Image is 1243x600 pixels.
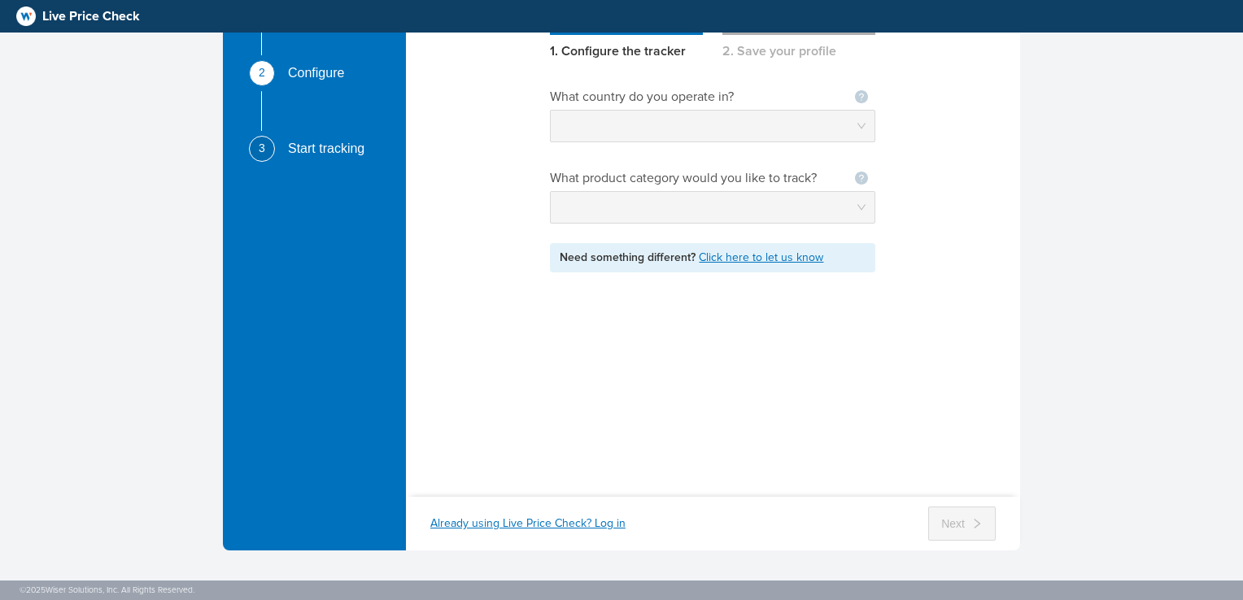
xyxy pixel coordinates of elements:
div: Start tracking [288,136,377,162]
a: Click here to let us know [699,250,823,264]
img: logo [16,7,36,26]
div: 2. Save your profile [722,32,875,61]
span: question-circle [855,90,868,103]
span: 3 [259,142,265,154]
div: Configure [288,60,357,86]
div: Already using Live Price Check? Log in [430,515,626,532]
span: 2 [259,67,265,78]
span: Live Price Check [42,7,140,26]
div: 1. Configure the tracker [550,32,703,61]
div: What product category would you like to track? [550,168,834,188]
span: question-circle [855,172,868,185]
div: What country do you operate in? [550,87,753,107]
span: Need something different? [560,250,699,264]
